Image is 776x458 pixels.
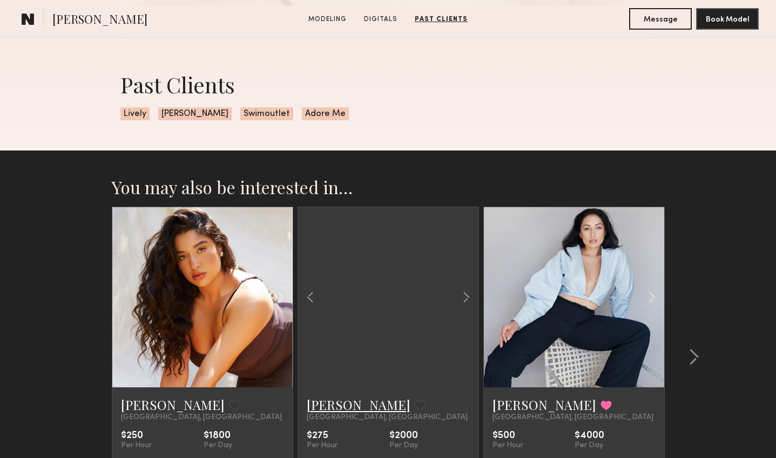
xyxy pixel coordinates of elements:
[307,441,338,450] div: Per Hour
[121,441,152,450] div: Per Hour
[204,441,232,450] div: Per Day
[121,413,282,422] span: [GEOGRAPHIC_DATA], [GEOGRAPHIC_DATA]
[52,11,147,30] span: [PERSON_NAME]
[121,396,225,413] a: [PERSON_NAME]
[696,8,759,30] button: Book Model
[492,430,523,441] div: $500
[204,430,232,441] div: $1800
[307,430,338,441] div: $275
[389,441,418,450] div: Per Day
[120,70,656,99] div: Past Clients
[158,107,232,120] span: [PERSON_NAME]
[112,176,665,198] h2: You may also be interested in…
[492,396,596,413] a: [PERSON_NAME]
[575,441,604,450] div: Per Day
[121,430,152,441] div: $250
[696,14,759,23] a: Book Model
[304,15,351,24] a: Modeling
[302,107,349,120] span: Adore Me
[492,413,653,422] span: [GEOGRAPHIC_DATA], [GEOGRAPHIC_DATA]
[575,430,604,441] div: $4000
[629,8,692,30] button: Message
[240,107,293,120] span: Swimoutlet
[307,413,468,422] span: [GEOGRAPHIC_DATA], [GEOGRAPHIC_DATA]
[120,107,150,120] span: Lively
[360,15,402,24] a: Digitals
[307,396,410,413] a: [PERSON_NAME]
[410,15,472,24] a: Past Clients
[492,441,523,450] div: Per Hour
[389,430,418,441] div: $2000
